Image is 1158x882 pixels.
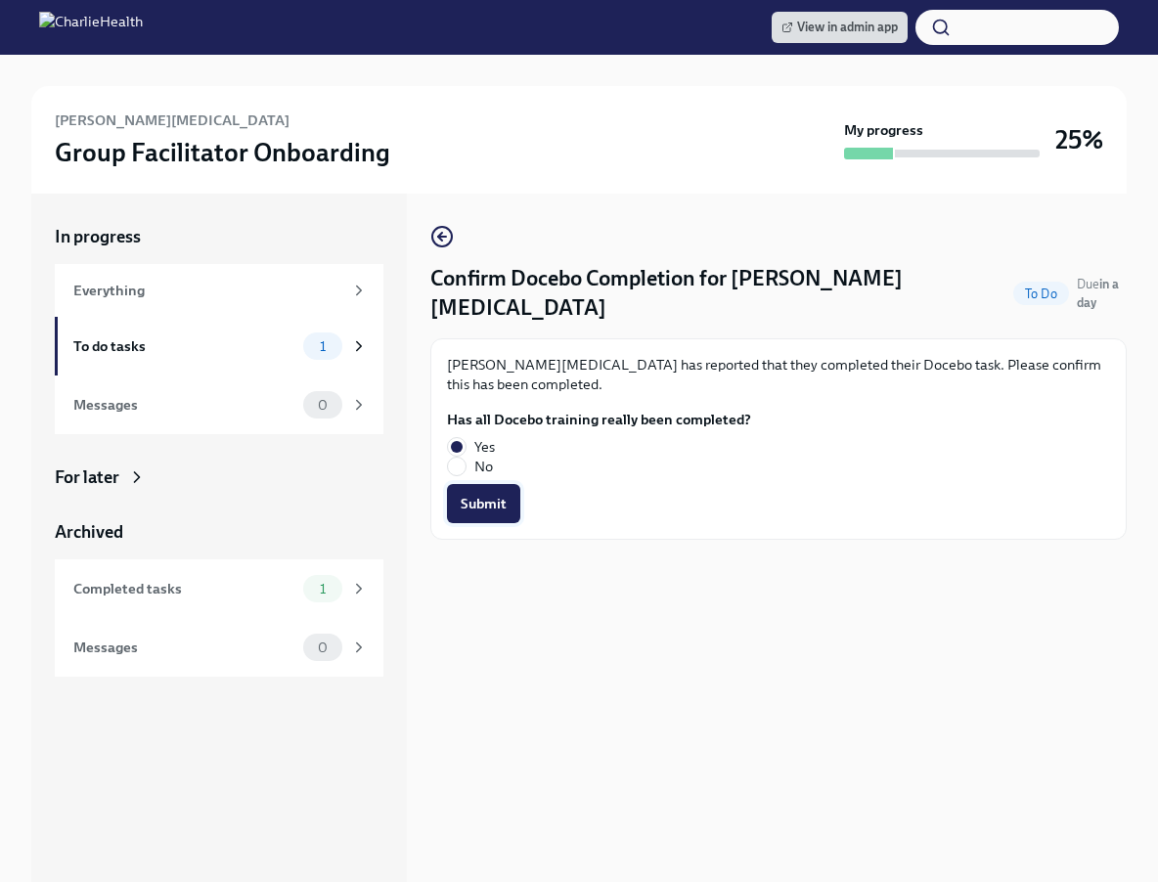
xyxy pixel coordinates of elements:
a: In progress [55,225,383,248]
a: To do tasks1 [55,317,383,375]
h4: Confirm Docebo Completion for [PERSON_NAME][MEDICAL_DATA] [430,264,1005,323]
span: View in admin app [781,18,898,37]
span: 0 [306,398,339,413]
div: Messages [73,394,295,416]
span: 1 [308,582,337,596]
a: View in admin app [772,12,908,43]
span: 1 [308,339,337,354]
span: Due [1077,277,1119,310]
h3: Group Facilitator Onboarding [55,135,390,170]
a: Messages0 [55,618,383,677]
span: No [474,457,493,476]
h3: 25% [1055,122,1103,157]
span: To Do [1013,287,1069,301]
a: For later [55,465,383,489]
div: Everything [73,280,342,301]
span: September 4th, 2025 09:00 [1077,275,1127,312]
img: CharlieHealth [39,12,143,43]
div: To do tasks [73,335,295,357]
a: Everything [55,264,383,317]
div: For later [55,465,119,489]
button: Submit [447,484,520,523]
span: Submit [461,494,507,513]
h6: [PERSON_NAME][MEDICAL_DATA] [55,110,289,131]
div: Completed tasks [73,578,295,599]
a: Archived [55,520,383,544]
p: [PERSON_NAME][MEDICAL_DATA] has reported that they completed their Docebo task. Please confirm th... [447,355,1110,394]
label: Has all Docebo training really been completed? [447,410,751,429]
span: 0 [306,640,339,655]
strong: My progress [844,120,923,140]
div: Messages [73,637,295,658]
span: Yes [474,437,495,457]
a: Messages0 [55,375,383,434]
a: Completed tasks1 [55,559,383,618]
